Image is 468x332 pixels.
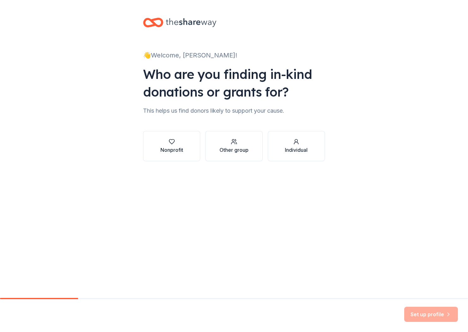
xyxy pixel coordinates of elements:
[143,106,325,116] div: This helps us find donors likely to support your cause.
[205,131,262,161] button: Other group
[143,65,325,101] div: Who are you finding in-kind donations or grants for?
[160,146,183,154] div: Nonprofit
[285,146,308,154] div: Individual
[143,131,200,161] button: Nonprofit
[143,50,325,60] div: 👋 Welcome, [PERSON_NAME]!
[268,131,325,161] button: Individual
[219,146,249,154] div: Other group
